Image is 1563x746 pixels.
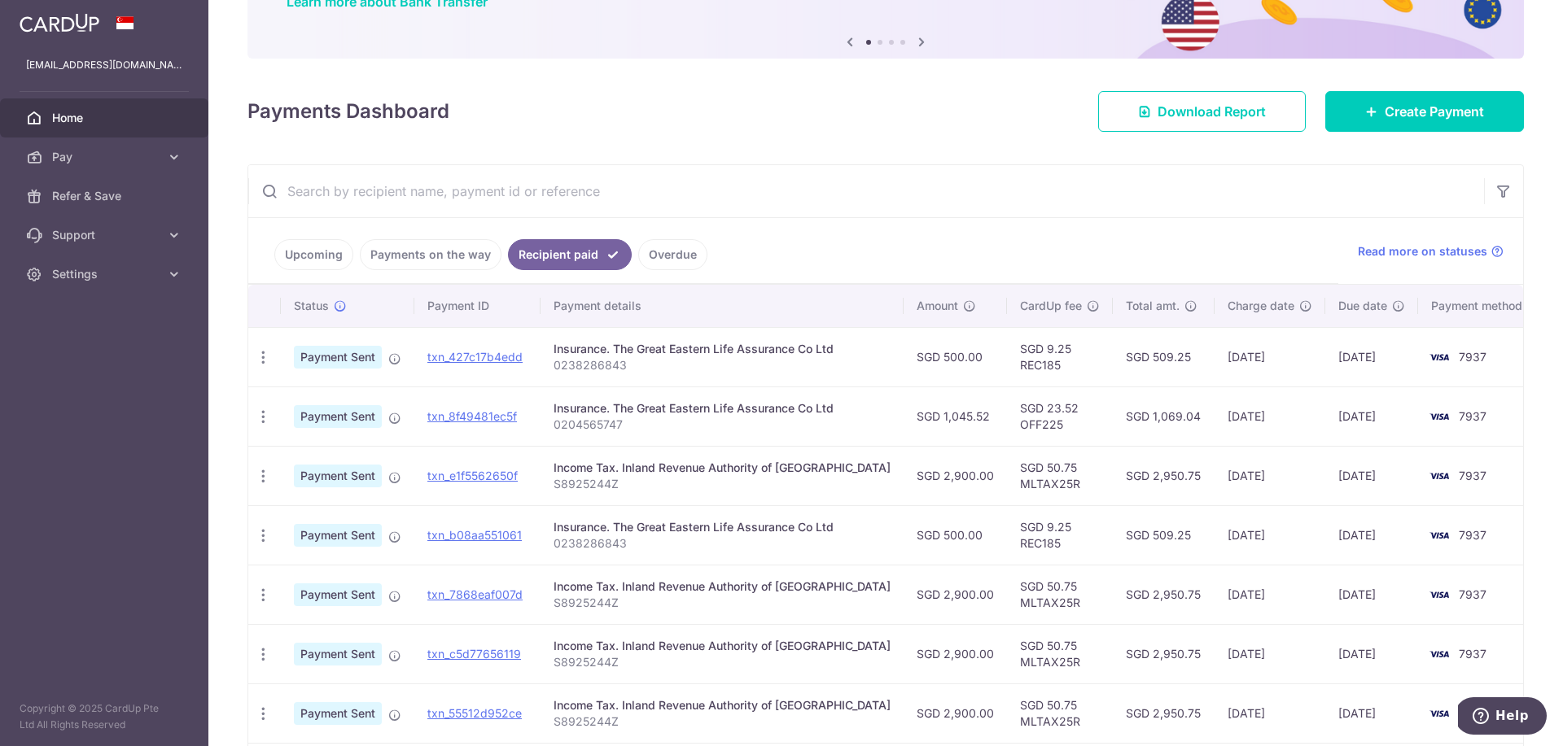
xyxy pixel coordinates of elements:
[554,417,891,433] p: 0204565747
[554,713,891,730] p: S8925244Z
[1007,386,1113,446] td: SGD 23.52 OFF225
[427,409,517,423] a: txn_8f49481ec5f
[554,400,891,417] div: Insurance. The Great Eastern Life Assurance Co Ltd
[427,706,522,720] a: txn_55512d952ce
[554,460,891,476] div: Income Tax. Inland Revenue Authority of [GEOGRAPHIC_DATA]
[1385,102,1484,121] span: Create Payment
[427,469,518,482] a: txn_e1f5562650f
[294,405,382,428] span: Payment Sent
[917,298,958,314] span: Amount
[1325,683,1418,743] td: [DATE]
[554,535,891,552] p: 0238286843
[1325,565,1418,624] td: [DATE]
[26,57,182,73] p: [EMAIL_ADDRESS][DOMAIN_NAME]
[541,285,904,327] th: Payment details
[904,446,1007,505] td: SGD 2,900.00
[904,624,1007,683] td: SGD 2,900.00
[294,702,382,725] span: Payment Sent
[1325,91,1524,132] a: Create Payment
[294,465,382,487] span: Payment Sent
[1423,466,1456,486] img: Bank Card
[1113,624,1215,683] td: SGD 2,950.75
[554,595,891,611] p: S8925244Z
[427,528,522,542] a: txn_b08aa551061
[1113,386,1215,446] td: SGD 1,069.04
[554,578,891,595] div: Income Tax. Inland Revenue Authority of [GEOGRAPHIC_DATA]
[1158,102,1266,121] span: Download Report
[294,298,329,314] span: Status
[1423,347,1456,367] img: Bank Card
[1459,528,1486,542] span: 7937
[247,97,449,126] h4: Payments Dashboard
[554,341,891,357] div: Insurance. The Great Eastern Life Assurance Co Ltd
[1423,704,1456,723] img: Bank Card
[274,239,353,270] a: Upcoming
[1215,505,1325,565] td: [DATE]
[1459,350,1486,364] span: 7937
[1459,647,1486,661] span: 7937
[1113,565,1215,624] td: SGD 2,950.75
[1215,565,1325,624] td: [DATE]
[1325,446,1418,505] td: [DATE]
[1007,446,1113,505] td: SGD 50.75 MLTAX25R
[1325,327,1418,386] td: [DATE]
[1338,298,1387,314] span: Due date
[554,697,891,713] div: Income Tax. Inland Revenue Authority of [GEOGRAPHIC_DATA]
[638,239,707,270] a: Overdue
[508,239,632,270] a: Recipient paid
[1325,505,1418,565] td: [DATE]
[360,239,501,270] a: Payments on the way
[1126,298,1180,314] span: Total amt.
[1007,505,1113,565] td: SGD 9.25 REC185
[1459,469,1486,482] span: 7937
[1358,243,1487,260] span: Read more on statuses
[1423,407,1456,426] img: Bank Card
[554,638,891,654] div: Income Tax. Inland Revenue Authority of [GEOGRAPHIC_DATA]
[52,149,160,165] span: Pay
[1325,624,1418,683] td: [DATE]
[1020,298,1082,314] span: CardUp fee
[904,683,1007,743] td: SGD 2,900.00
[414,285,541,327] th: Payment ID
[294,583,382,606] span: Payment Sent
[904,505,1007,565] td: SGD 500.00
[1458,697,1547,738] iframe: Opens a widget where you can find more information
[1228,298,1294,314] span: Charge date
[904,386,1007,446] td: SGD 1,045.52
[1459,587,1486,601] span: 7937
[554,357,891,373] p: 0238286843
[1215,386,1325,446] td: [DATE]
[554,519,891,535] div: Insurance. The Great Eastern Life Assurance Co Ltd
[554,654,891,670] p: S8925244Z
[1215,683,1325,743] td: [DATE]
[1423,644,1456,664] img: Bank Card
[904,327,1007,386] td: SGD 500.00
[427,350,523,364] a: txn_427c17b4edd
[1007,683,1113,743] td: SGD 50.75 MLTAX25R
[248,165,1484,217] input: Search by recipient name, payment id or reference
[52,227,160,243] span: Support
[1459,409,1486,423] span: 7937
[294,643,382,665] span: Payment Sent
[1215,624,1325,683] td: [DATE]
[52,188,160,204] span: Refer & Save
[294,346,382,369] span: Payment Sent
[1113,683,1215,743] td: SGD 2,950.75
[1215,446,1325,505] td: [DATE]
[1113,327,1215,386] td: SGD 509.25
[904,565,1007,624] td: SGD 2,900.00
[554,476,891,492] p: S8925244Z
[1358,243,1504,260] a: Read more on statuses
[1113,505,1215,565] td: SGD 509.25
[1215,327,1325,386] td: [DATE]
[52,266,160,282] span: Settings
[427,647,521,661] a: txn_c5d77656119
[52,110,160,126] span: Home
[1007,565,1113,624] td: SGD 50.75 MLTAX25R
[20,13,99,33] img: CardUp
[1098,91,1306,132] a: Download Report
[1113,446,1215,505] td: SGD 2,950.75
[1007,327,1113,386] td: SGD 9.25 REC185
[427,587,523,601] a: txn_7868eaf007d
[1325,386,1418,446] td: [DATE]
